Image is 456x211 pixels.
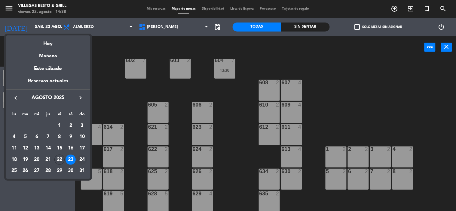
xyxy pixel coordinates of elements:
[65,154,77,165] td: 23 de agosto de 2025
[43,143,53,153] div: 14
[20,154,31,165] td: 19 de agosto de 2025
[8,111,20,120] th: lunes
[76,120,88,131] td: 3 de agosto de 2025
[31,111,42,120] th: miércoles
[32,155,42,165] div: 20
[66,166,76,176] div: 30
[8,131,20,143] td: 4 de agosto de 2025
[76,154,88,165] td: 24 de agosto de 2025
[9,143,19,153] div: 11
[31,131,42,143] td: 6 de agosto de 2025
[8,143,20,154] td: 11 de agosto de 2025
[42,131,54,143] td: 7 de agosto de 2025
[42,154,54,165] td: 21 de agosto de 2025
[8,165,20,176] td: 25 de agosto de 2025
[32,166,42,176] div: 27
[54,143,65,153] div: 15
[8,154,20,165] td: 18 de agosto de 2025
[9,132,19,142] div: 4
[77,166,87,176] div: 31
[54,120,65,131] td: 1 de agosto de 2025
[20,111,31,120] th: martes
[54,165,65,176] td: 29 de agosto de 2025
[43,166,53,176] div: 28
[20,132,31,142] div: 5
[6,35,90,48] div: Hoy
[6,60,90,77] div: Este sábado
[65,120,77,131] td: 2 de agosto de 2025
[8,120,54,131] td: AGO.
[21,94,75,102] span: agosto 2025
[6,77,90,89] div: Reservas actuales
[20,166,31,176] div: 26
[65,131,77,143] td: 9 de agosto de 2025
[9,166,19,176] div: 25
[77,143,87,153] div: 17
[31,143,42,154] td: 13 de agosto de 2025
[20,143,31,154] td: 12 de agosto de 2025
[20,131,31,143] td: 5 de agosto de 2025
[54,132,65,142] div: 8
[31,154,42,165] td: 20 de agosto de 2025
[77,132,87,142] div: 10
[76,111,88,120] th: domingo
[54,166,65,176] div: 29
[66,155,76,165] div: 23
[32,143,42,153] div: 13
[42,143,54,154] td: 14 de agosto de 2025
[77,155,87,165] div: 24
[54,111,65,120] th: viernes
[20,155,31,165] div: 19
[66,143,76,153] div: 16
[65,143,77,154] td: 16 de agosto de 2025
[66,121,76,131] div: 2
[42,111,54,120] th: jueves
[32,132,42,142] div: 6
[65,111,77,120] th: sábado
[54,121,65,131] div: 1
[54,154,65,165] td: 22 de agosto de 2025
[54,131,65,143] td: 8 de agosto de 2025
[76,165,88,176] td: 31 de agosto de 2025
[77,121,87,131] div: 3
[54,155,65,165] div: 22
[76,143,88,154] td: 17 de agosto de 2025
[54,143,65,154] td: 15 de agosto de 2025
[77,94,84,101] i: keyboard_arrow_right
[76,131,88,143] td: 10 de agosto de 2025
[31,165,42,176] td: 27 de agosto de 2025
[12,94,19,101] i: keyboard_arrow_left
[65,165,77,176] td: 30 de agosto de 2025
[20,165,31,176] td: 26 de agosto de 2025
[42,165,54,176] td: 28 de agosto de 2025
[20,143,31,153] div: 12
[10,94,21,102] button: keyboard_arrow_left
[43,155,53,165] div: 21
[9,155,19,165] div: 18
[6,48,90,60] div: Mañana
[66,132,76,142] div: 9
[43,132,53,142] div: 7
[75,94,86,102] button: keyboard_arrow_right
